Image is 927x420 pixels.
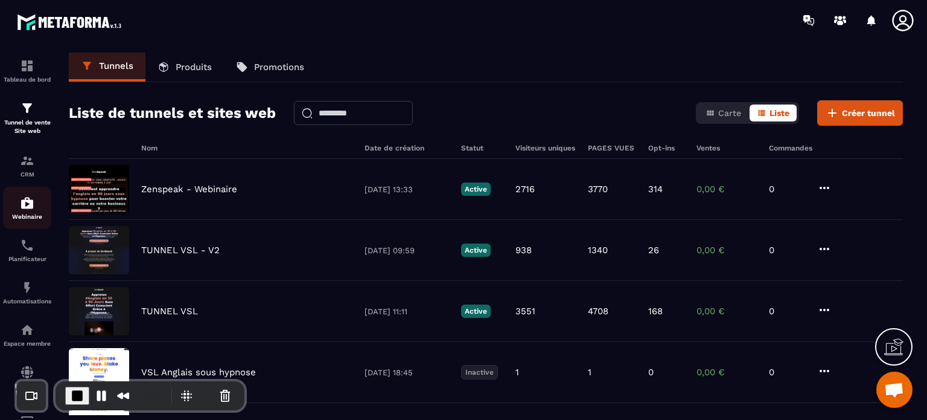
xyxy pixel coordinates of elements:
p: 0 [769,245,805,256]
p: Promotions [254,62,304,73]
img: automations [20,280,34,295]
h6: Date de création [365,144,449,152]
span: Liste [769,108,789,118]
a: formationformationTableau de bord [3,50,51,92]
h2: Liste de tunnels et sites web [69,101,276,125]
span: Créer tunnel [842,107,895,119]
p: Active [461,244,491,257]
p: 938 [515,245,532,256]
p: Zenspeak - Webinaire [141,184,237,195]
p: [DATE] 13:33 [365,185,449,194]
p: Automatisations [3,298,51,305]
a: automationsautomationsAutomatisations [3,271,51,314]
p: Tunnel de vente Site web [3,118,51,135]
p: [DATE] 18:45 [365,368,449,377]
p: 1 [515,367,519,378]
h6: PAGES VUES [588,144,636,152]
p: 0 [769,367,805,378]
h6: Visiteurs uniques [515,144,576,152]
p: Espace membre [3,340,51,347]
span: Carte [718,108,741,118]
img: automations [20,323,34,337]
p: 4708 [588,306,608,317]
a: formationformationCRM [3,144,51,187]
img: formation [20,101,34,115]
img: formation [20,59,34,73]
p: Tunnels [99,60,133,71]
p: Tableau de bord [3,76,51,83]
a: automationsautomationsWebinaire [3,187,51,229]
img: image [69,165,129,213]
h6: Nom [141,144,352,152]
a: Promotions [224,53,316,82]
p: Réseaux Sociaux [3,383,51,396]
p: Active [461,183,491,196]
p: CRM [3,171,51,178]
a: Tunnels [69,53,145,82]
h6: Statut [461,144,503,152]
p: 1340 [588,245,608,256]
p: 0,00 € [696,367,757,378]
button: Créer tunnel [817,100,903,126]
h6: Opt-ins [648,144,684,152]
p: 1 [588,367,591,378]
p: Produits [176,62,212,73]
p: Inactive [461,365,498,380]
p: VSL Anglais sous hypnose [141,367,256,378]
p: 314 [648,184,663,195]
h6: Ventes [696,144,757,152]
p: 2716 [515,184,535,195]
img: image [69,348,129,396]
img: scheduler [20,238,34,253]
img: logo [17,11,126,33]
a: automationsautomationsEspace membre [3,314,51,356]
p: [DATE] 09:59 [365,246,449,255]
p: [DATE] 11:11 [365,307,449,316]
p: 168 [648,306,663,317]
img: image [69,287,129,335]
p: 3770 [588,184,608,195]
p: 0 [648,367,654,378]
div: Ouvrir le chat [876,372,913,408]
p: TUNNEL VSL - V2 [141,245,220,256]
p: Webinaire [3,213,51,220]
img: social-network [20,365,34,380]
button: Carte [698,105,748,121]
img: image [69,226,129,274]
p: 0 [769,184,805,195]
p: 0,00 € [696,306,757,317]
button: Liste [750,105,797,121]
img: formation [20,153,34,168]
p: 0 [769,306,805,317]
p: 26 [648,245,659,256]
p: Planificateur [3,256,51,262]
img: automations [20,196,34,210]
p: Active [461,305,491,318]
a: formationformationTunnel de vente Site web [3,92,51,144]
p: 0,00 € [696,245,757,256]
a: social-networksocial-networkRéseaux Sociaux [3,356,51,405]
p: 3551 [515,306,535,317]
h6: Commandes [769,144,812,152]
p: TUNNEL VSL [141,306,198,317]
a: Produits [145,53,224,82]
a: schedulerschedulerPlanificateur [3,229,51,271]
p: 0,00 € [696,184,757,195]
